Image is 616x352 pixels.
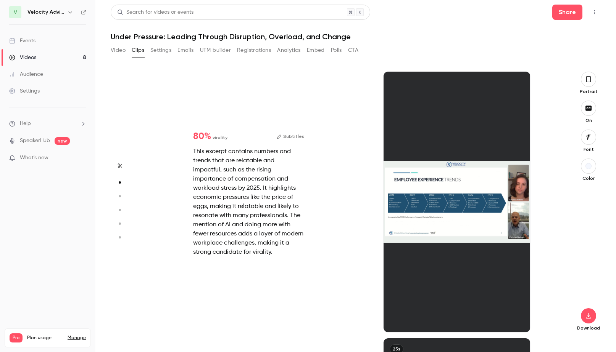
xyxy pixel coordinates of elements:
span: Plan usage [27,335,63,341]
span: new [55,137,70,145]
p: On [576,117,601,123]
p: Color [576,175,601,181]
iframe: Noticeable Trigger [77,155,86,162]
button: Clips [132,44,144,56]
h6: Velocity Advisory Group [27,8,64,16]
li: help-dropdown-opener [9,120,86,128]
p: Portrait [576,88,601,94]
button: Top Bar Actions [589,6,601,18]
button: Emails [177,44,194,56]
h1: Under Pressure: Leading Through Disruption, Overload, and Change [111,32,601,41]
div: Events [9,37,35,45]
div: This excerpt contains numbers and trends that are relatable and impactful, such as the rising imp... [193,147,304,257]
button: CTA [348,44,358,56]
p: Download [576,325,601,331]
span: What's new [20,154,48,162]
span: Pro [10,333,23,342]
button: UTM builder [200,44,231,56]
div: Videos [9,54,36,61]
button: Registrations [237,44,271,56]
button: Polls [331,44,342,56]
button: Embed [307,44,325,56]
span: 80 % [193,132,211,141]
span: virality [213,134,227,141]
p: Font [576,146,601,152]
div: Search for videos or events [117,8,194,16]
span: V [14,8,17,16]
button: Video [111,44,126,56]
a: SpeakerHub [20,137,50,145]
span: Help [20,120,31,128]
button: Share [552,5,582,20]
button: Subtitles [277,132,304,141]
a: Manage [68,335,86,341]
button: Analytics [277,44,301,56]
div: Audience [9,70,43,78]
div: Settings [9,87,40,95]
button: Settings [150,44,171,56]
